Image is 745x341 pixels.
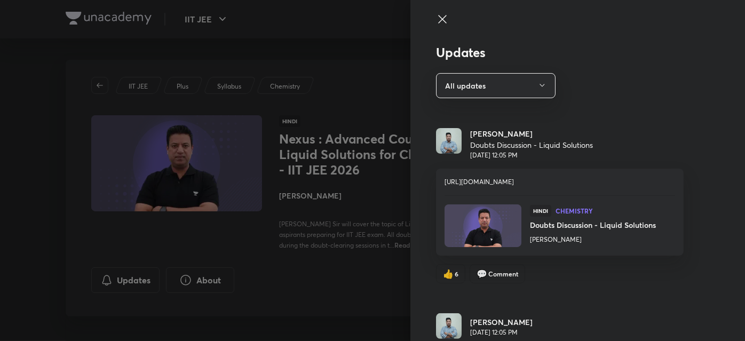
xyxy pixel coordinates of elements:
span: Hindi [530,205,551,217]
h3: Updates [436,45,684,60]
span: comment [477,269,487,279]
p: [URL][DOMAIN_NAME] [445,177,675,187]
img: Thumbnail [444,204,522,248]
a: [PERSON_NAME] [530,235,656,244]
h6: [PERSON_NAME] [470,316,533,328]
a: Chemistry [551,204,593,217]
p: [DATE] 12:05 PM [470,328,533,337]
p: [DATE] 12:05 PM [470,150,593,160]
img: Avatar [436,313,462,339]
img: Avatar [436,128,462,154]
span: 6 [455,269,458,279]
button: All updates [436,73,556,98]
h6: [PERSON_NAME] [470,128,533,139]
span: Chemistry [556,204,593,217]
p: Doubts Discussion - Liquid Solutions [470,139,593,150]
span: like [443,269,454,279]
span: Comment [488,269,518,279]
a: Doubts Discussion - Liquid Solutions [530,219,656,231]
